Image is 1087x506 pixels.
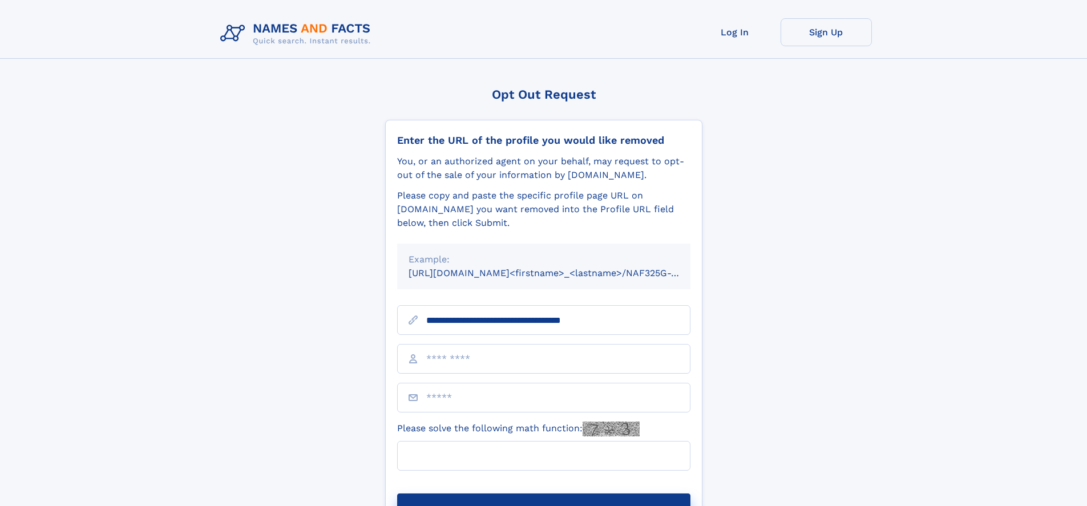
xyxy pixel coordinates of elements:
small: [URL][DOMAIN_NAME]<firstname>_<lastname>/NAF325G-xxxxxxxx [409,268,712,278]
div: Opt Out Request [385,87,702,102]
div: Please copy and paste the specific profile page URL on [DOMAIN_NAME] you want removed into the Pr... [397,189,690,230]
div: Example: [409,253,679,266]
label: Please solve the following math function: [397,422,640,436]
a: Log In [689,18,781,46]
a: Sign Up [781,18,872,46]
div: You, or an authorized agent on your behalf, may request to opt-out of the sale of your informatio... [397,155,690,182]
div: Enter the URL of the profile you would like removed [397,134,690,147]
img: Logo Names and Facts [216,18,380,49]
